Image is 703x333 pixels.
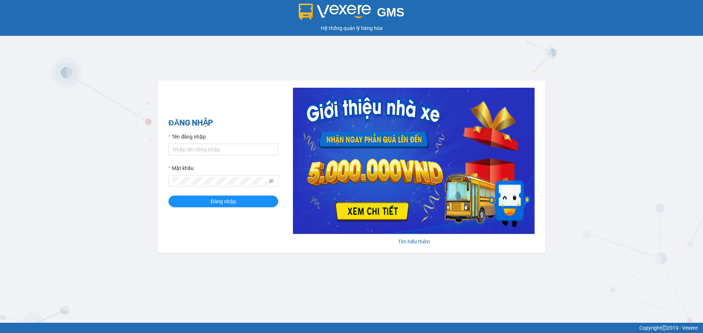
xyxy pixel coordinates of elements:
button: Đăng nhập [168,196,278,207]
div: Copyright 2019 - Vexere [5,324,698,332]
input: Mật khẩu [173,177,267,185]
img: logo 2 [299,4,371,20]
label: Tên đăng nhập [168,133,206,141]
img: banner-0 [293,88,535,234]
label: Mật khẩu [168,164,194,172]
span: eye-invisible [269,178,274,183]
div: Hệ thống quản lý hàng hóa [2,24,701,32]
a: GMS [299,11,405,17]
input: Tên đăng nhập [168,144,278,155]
h2: ĐĂNG NHẬP [168,117,278,129]
span: copyright [662,325,667,330]
span: Đăng nhập [211,197,236,205]
div: Tìm hiểu thêm [293,238,535,246]
span: GMS [377,5,404,19]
